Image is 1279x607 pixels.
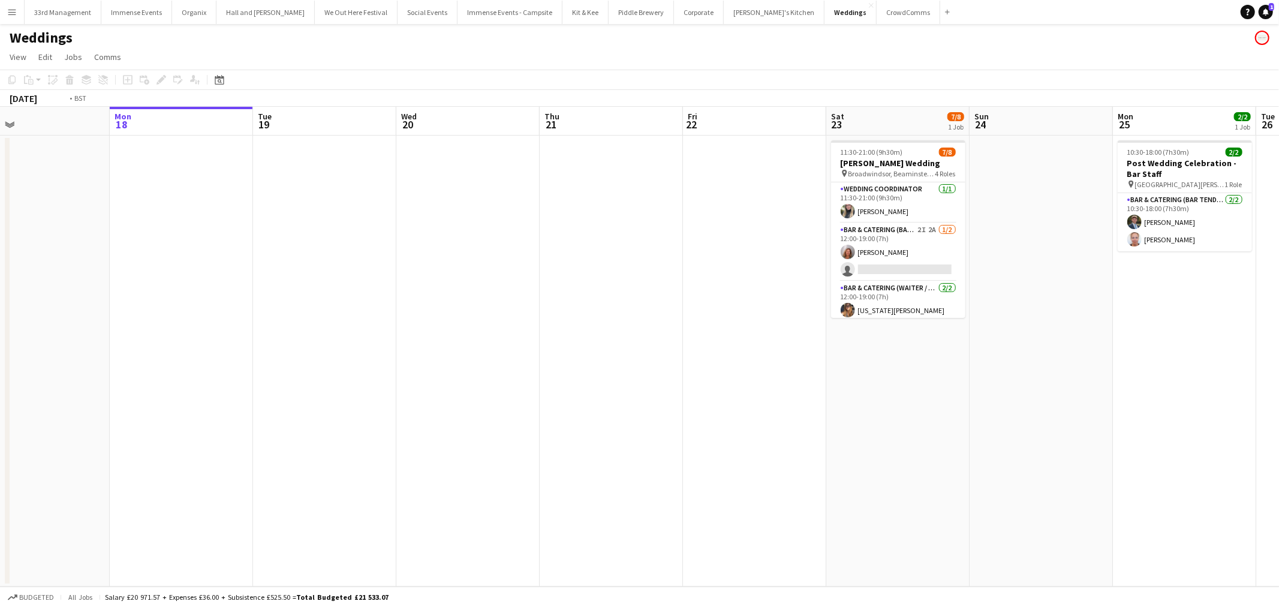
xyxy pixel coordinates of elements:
[74,94,86,103] div: BST
[10,92,37,104] div: [DATE]
[256,118,272,131] span: 19
[398,1,458,24] button: Social Events
[315,1,398,24] button: We Out Here Festival
[1127,148,1190,157] span: 10:30-18:00 (7h30m)
[89,49,126,65] a: Comms
[831,281,965,343] app-card-role: Bar & Catering (Waiter / waitress)2/212:00-19:00 (7h)[US_STATE][PERSON_NAME]
[113,118,131,131] span: 18
[831,158,965,169] h3: [PERSON_NAME] Wedding
[974,111,989,122] span: Sun
[939,148,956,157] span: 7/8
[543,118,559,131] span: 21
[831,111,844,122] span: Sat
[1226,148,1242,157] span: 2/2
[1118,140,1252,251] app-job-card: 10:30-18:00 (7h30m)2/2Post Wedding Celebration - Bar Staff [GEOGRAPHIC_DATA][PERSON_NAME], [GEOGR...
[296,593,389,602] span: Total Budgeted £21 533.07
[831,182,965,223] app-card-role: Wedding Coordinator1/111:30-21:00 (9h30m)[PERSON_NAME]
[686,118,697,131] span: 22
[1259,5,1273,19] a: 1
[877,1,940,24] button: CrowdComms
[1135,180,1225,189] span: [GEOGRAPHIC_DATA][PERSON_NAME], [GEOGRAPHIC_DATA]
[1269,3,1274,11] span: 1
[973,118,989,131] span: 24
[1116,118,1133,131] span: 25
[101,1,172,24] button: Immense Events
[59,49,87,65] a: Jobs
[1118,158,1252,179] h3: Post Wedding Celebration - Bar Staff
[94,52,121,62] span: Comms
[172,1,216,24] button: Organix
[34,49,57,65] a: Edit
[1235,122,1250,131] div: 1 Job
[935,169,956,178] span: 4 Roles
[6,591,56,604] button: Budgeted
[1234,112,1251,121] span: 2/2
[25,1,101,24] button: 33rd Management
[1261,111,1275,122] span: Tue
[258,111,272,122] span: Tue
[10,52,26,62] span: View
[5,49,31,65] a: View
[688,111,697,122] span: Fri
[1255,31,1269,45] app-user-avatar: Event Temps
[64,52,82,62] span: Jobs
[1259,118,1275,131] span: 26
[562,1,609,24] button: Kit & Kee
[216,1,315,24] button: Hall and [PERSON_NAME]
[1118,193,1252,251] app-card-role: Bar & Catering (Bar Tender)2/210:30-18:00 (7h30m)[PERSON_NAME][PERSON_NAME]
[848,169,935,178] span: Broadwindsor, Beaminster, [GEOGRAPHIC_DATA]
[948,122,964,131] div: 1 Job
[947,112,964,121] span: 7/8
[458,1,562,24] button: Immense Events - Campsite
[1225,180,1242,189] span: 1 Role
[829,118,844,131] span: 23
[831,140,965,318] app-job-card: 11:30-21:00 (9h30m)7/8[PERSON_NAME] Wedding Broadwindsor, Beaminster, [GEOGRAPHIC_DATA]4 RolesWed...
[674,1,724,24] button: Corporate
[831,223,965,281] app-card-role: Bar & Catering (Bar Tender)2I2A1/212:00-19:00 (7h)[PERSON_NAME]
[66,593,95,602] span: All jobs
[38,52,52,62] span: Edit
[724,1,824,24] button: [PERSON_NAME]'s Kitchen
[841,148,903,157] span: 11:30-21:00 (9h30m)
[10,29,73,47] h1: Weddings
[609,1,674,24] button: Piddle Brewery
[1118,111,1133,122] span: Mon
[115,111,131,122] span: Mon
[401,111,417,122] span: Wed
[824,1,877,24] button: Weddings
[19,593,54,602] span: Budgeted
[105,593,389,602] div: Salary £20 971.57 + Expenses £36.00 + Subsistence £525.50 =
[399,118,417,131] span: 20
[544,111,559,122] span: Thu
